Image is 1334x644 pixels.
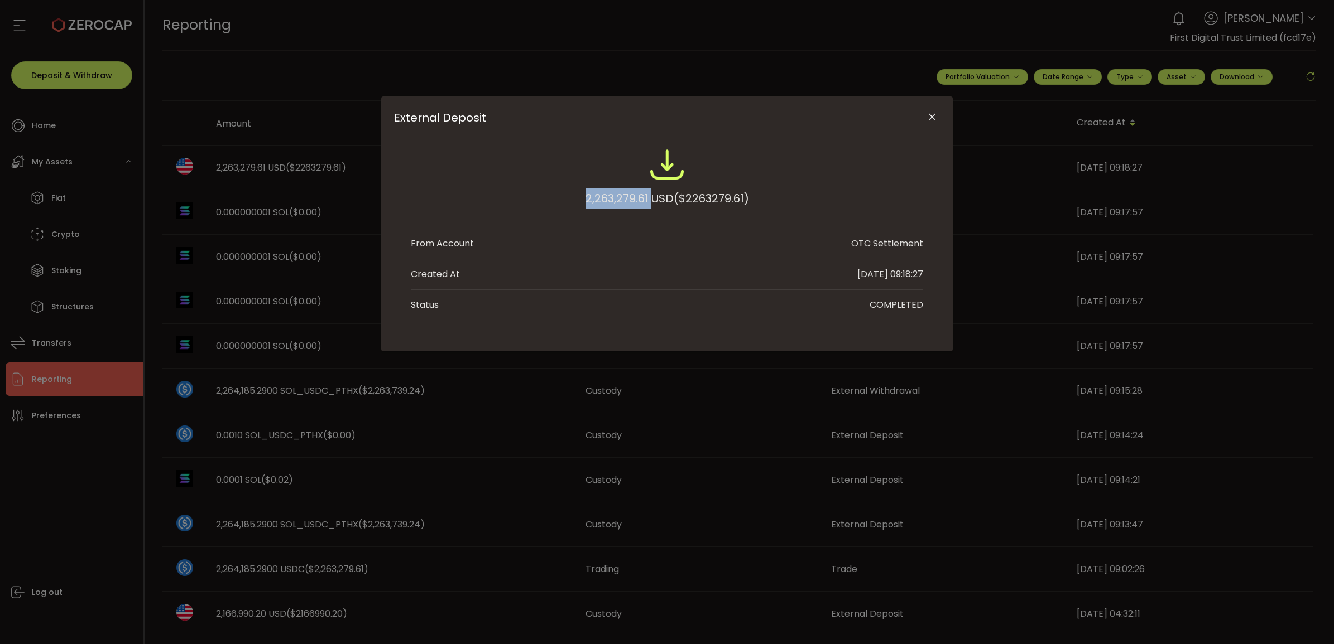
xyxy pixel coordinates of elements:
button: Close [922,108,942,127]
div: OTC Settlement [851,237,923,250]
div: External Deposit [381,96,953,351]
iframe: Chat Widget [1278,590,1334,644]
div: From Account [411,237,474,250]
span: External Deposit [394,111,885,124]
div: [DATE] 09:18:27 [857,268,923,281]
span: ($2263279.61) [674,188,749,209]
div: Status [411,298,439,312]
div: COMPLETED [870,298,923,312]
div: Created At [411,268,460,281]
div: 2,263,279.61 USD [586,188,749,209]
